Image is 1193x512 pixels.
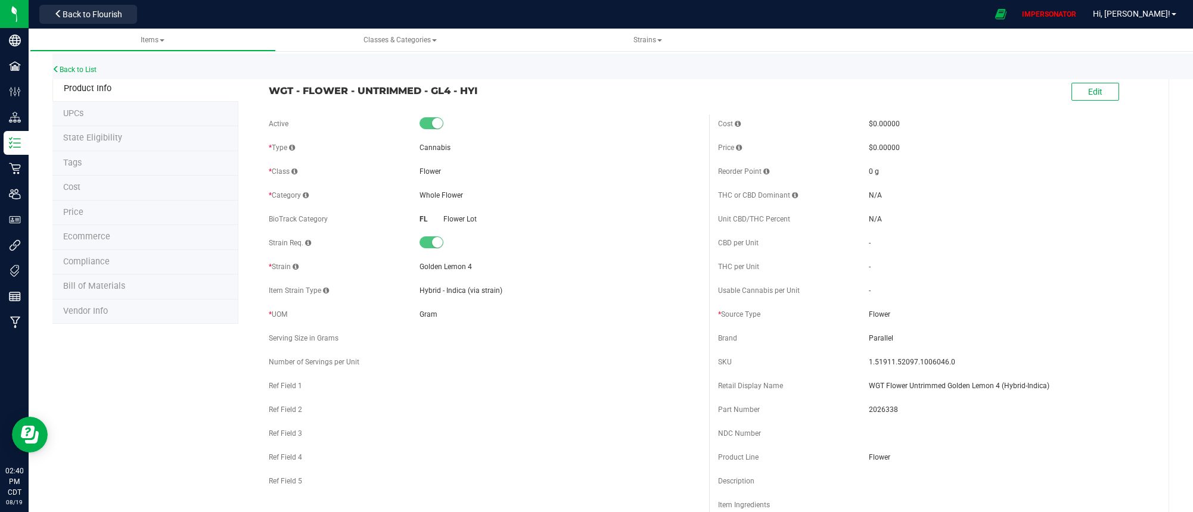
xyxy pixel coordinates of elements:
span: Hi, [PERSON_NAME]! [1093,9,1170,18]
span: Class [269,167,297,176]
span: Unit CBD/THC Percent [718,215,790,223]
span: WGT Flower Untrimmed Golden Lemon 4 (Hybrid-Indica) [869,380,1149,391]
span: Vendor Info [63,306,108,316]
span: - [869,263,871,271]
span: N/A [869,191,882,199]
span: Flower Lot [443,215,477,223]
inline-svg: Inventory [9,137,21,149]
span: Strains [633,36,662,44]
button: Back to Flourish [39,5,137,24]
span: Type [269,143,295,152]
inline-svg: User Roles [9,214,21,226]
span: Active [269,120,288,128]
span: Golden Lemon 4 [420,263,472,271]
span: Gram [420,310,437,319]
span: Tag [63,158,82,168]
span: Number of Servings per Unit [269,358,359,366]
span: WGT - FLOWER - UNTRIMMED - GL4 - HYI [269,83,700,98]
inline-svg: Reports [9,291,21,302]
inline-svg: Company [9,35,21,46]
span: Open Ecommerce Menu [987,2,1014,26]
span: Tag [63,108,83,118]
span: Ref Field 5 [269,477,302,485]
span: Back to Flourish [63,10,122,19]
span: 1.51911.52097.1006046.0 [869,357,1149,367]
span: $0.00000 [869,120,900,128]
span: Bill of Materials [63,281,125,291]
span: Whole Flower [420,191,463,199]
span: Source Type [718,310,760,319]
inline-svg: Users [9,188,21,200]
span: Cost [63,182,80,192]
span: Strain Req. [269,239,311,247]
span: Cannabis [420,143,451,152]
span: Parallel [869,333,1149,344]
p: IMPERSONATOR [1017,9,1081,20]
p: 08/19 [5,498,23,507]
span: THC per Unit [718,263,759,271]
span: Product Line [718,453,759,461]
span: - [869,239,871,247]
span: Price [63,207,83,217]
span: Cost [718,120,741,128]
span: Category [269,191,309,199]
span: Ref Field 1 [269,382,302,390]
span: NDC Number [718,429,761,438]
span: 0 g [869,167,879,176]
span: BioTrack Category [269,215,328,223]
span: Ref Field 2 [269,405,302,414]
span: Brand [718,334,737,342]
span: Usable Cannabis per Unit [718,286,800,295]
span: Edit [1088,87,1102,96]
span: Compliance [63,257,110,267]
span: Classes & Categories [364,36,437,44]
span: Strain [269,263,299,271]
span: Ecommerce [63,232,110,242]
span: Flower [869,309,1149,320]
p: 02:40 PM CDT [5,466,23,498]
span: Retail Display Name [718,382,783,390]
span: 2026338 [869,404,1149,415]
iframe: Resource center [12,417,48,452]
inline-svg: Integrations [9,239,21,251]
inline-svg: Configuration [9,86,21,98]
inline-svg: Retail [9,163,21,174]
span: Flower [869,452,1149,463]
inline-svg: Facilities [9,60,21,72]
span: $0.00000 [869,143,900,152]
span: CBD per Unit [718,239,759,247]
span: Reorder Point [718,167,769,176]
inline-svg: Distribution [9,111,21,123]
span: Hybrid - Indica (via strain) [420,286,502,295]
span: THC or CBD Dominant [718,191,798,199]
inline-svg: Tags [9,265,21,277]
span: Flower [420,167,441,176]
inline-svg: Manufacturing [9,316,21,328]
span: UOM [269,310,287,319]
span: Tag [63,133,122,143]
span: Product Info [64,83,111,93]
span: - [869,286,871,295]
button: Edit [1071,83,1119,101]
span: Serving Size in Grams [269,334,338,342]
a: Back to List [52,65,97,74]
span: Item Ingredients [718,501,770,509]
span: Item Strain Type [269,286,329,295]
span: N/A [869,215,882,223]
span: Items [141,36,164,44]
span: Ref Field 4 [269,453,302,461]
span: Part Number [718,405,760,414]
div: FL [420,214,443,224]
span: SKU [718,358,732,366]
span: Description [718,477,754,485]
span: Price [718,143,742,152]
span: Ref Field 3 [269,429,302,438]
